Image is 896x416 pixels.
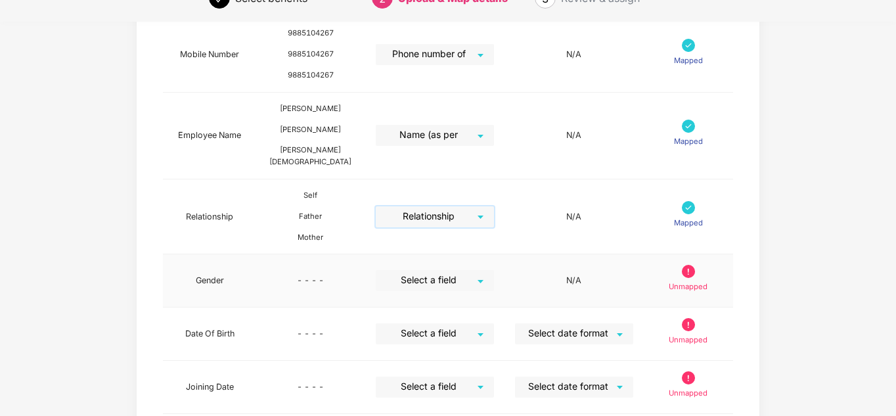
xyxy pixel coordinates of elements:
[504,179,644,254] td: N/A
[163,179,256,254] td: Relationship
[383,206,487,227] span: Relationship
[256,254,365,308] td: - - - -
[682,120,695,133] img: svg+xml;base64,PHN2ZyB4bWxucz0iaHR0cDovL3d3dy53My5vcmcvMjAwMC9zdmciIHdpZHRoPSIxNyIgaGVpZ2h0PSIxNy...
[267,103,355,115] div: [PERSON_NAME]
[163,93,256,179] td: Employee Name
[682,39,695,52] img: svg+xml;base64,PHN2ZyB4bWxucz0iaHR0cDovL3d3dy53My5vcmcvMjAwMC9zdmciIHdpZHRoPSIxNyIgaGVpZ2h0PSIxNy...
[256,308,365,361] td: - - - -
[267,70,355,81] div: 9885104267
[669,388,707,400] p: Unmapped
[674,136,703,148] p: Mapped
[669,281,707,293] p: Unmapped
[674,55,703,67] p: Mapped
[267,28,355,39] div: 9885104267
[267,211,355,223] div: Father
[267,145,355,168] div: [PERSON_NAME][DEMOGRAPHIC_DATA]
[267,232,355,244] div: Mother
[674,218,703,229] p: Mapped
[267,124,355,136] div: [PERSON_NAME]
[504,93,644,179] td: N/A
[267,190,355,202] div: Self
[669,335,707,346] p: Unmapped
[504,254,644,308] td: N/A
[682,201,695,214] img: svg+xml;base64,PHN2ZyB4bWxucz0iaHR0cDovL3d3dy53My5vcmcvMjAwMC9zdmciIHdpZHRoPSIxNyIgaGVpZ2h0PSIxNy...
[682,265,695,278] img: svg+xml;base64,PHN2ZyB4bWxucz0iaHR0cDovL3d3dy53My5vcmcvMjAwMC9zdmciIHdpZHRoPSIxOS45OTkiIGhlaWdodD...
[682,318,695,331] img: svg+xml;base64,PHN2ZyB4bWxucz0iaHR0cDovL3d3dy53My5vcmcvMjAwMC9zdmciIHdpZHRoPSIxOS45OTkiIGhlaWdodD...
[163,254,256,308] td: Gender
[504,17,644,92] td: N/A
[163,361,256,414] td: Joining Date
[682,371,695,384] img: svg+xml;base64,PHN2ZyB4bWxucz0iaHR0cDovL3d3dy53My5vcmcvMjAwMC9zdmciIHdpZHRoPSIxOS45OTkiIGhlaWdodD...
[163,308,256,361] td: Date Of Birth
[383,125,487,146] span: Name (as per PAN/Aadhar Card)
[267,49,355,60] div: 9885104267
[163,17,256,92] td: Mobile Number
[256,361,365,414] td: - - - -
[383,44,487,65] span: Phone number of Employees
